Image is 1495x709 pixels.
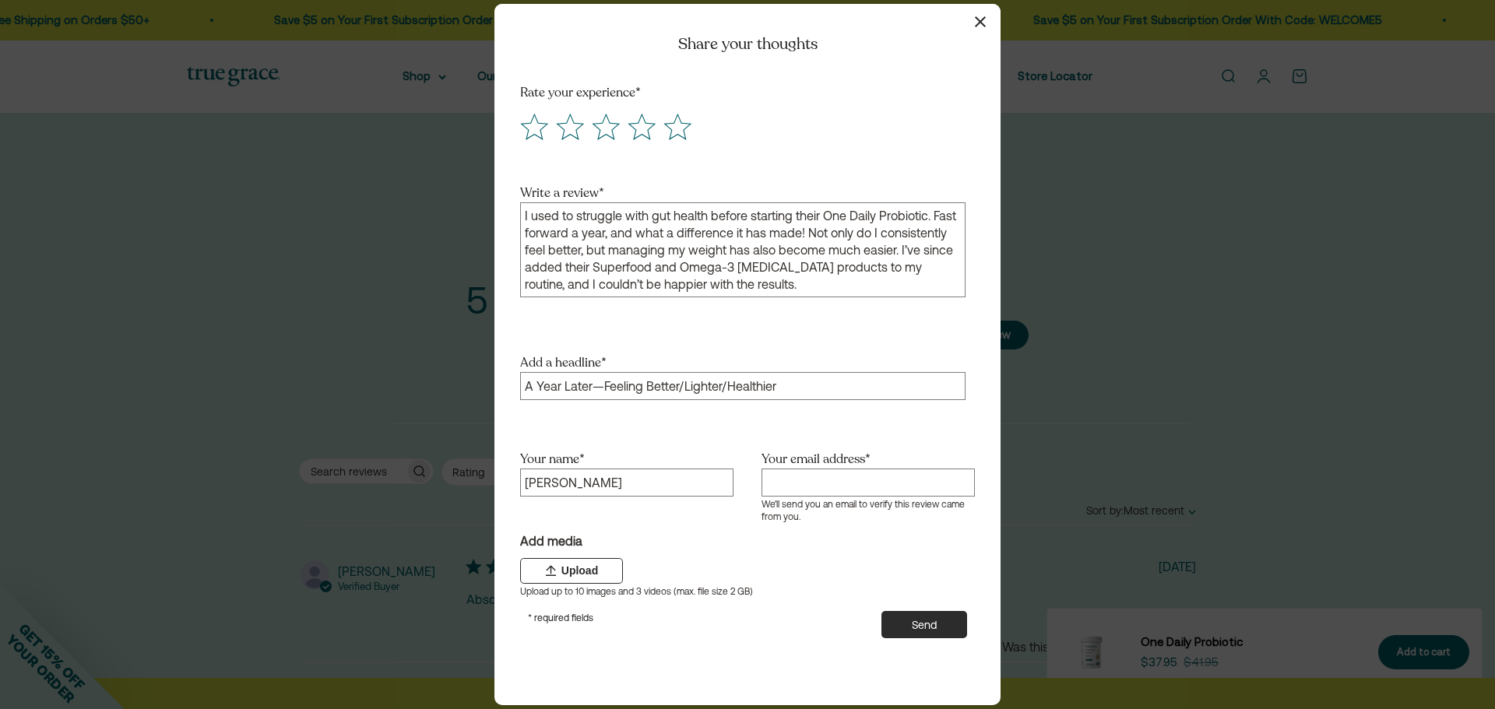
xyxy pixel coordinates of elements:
[520,354,966,372] label: Add a headline
[520,585,968,598] p: Upload up to 10 images and 3 videos (max. file size 2 GB)
[881,611,967,638] button: Send
[520,202,966,297] textarea: Write a review
[516,84,641,102] legend: Rate your experience
[520,184,604,202] label: Write a review
[762,469,975,497] input: Your email address
[552,111,588,147] label: Score 2 Poor
[528,609,593,627] p: * required fields
[588,111,624,147] label: Score 3 Average
[520,532,968,550] div: Add media
[660,111,695,147] label: Score 5 Great!
[520,372,966,400] input: Add a headline
[624,111,660,147] label: Score 4 Good
[762,498,975,523] p: We'll send you an email to verify this review came from you.
[520,451,585,468] label: Your name
[520,558,623,584] div: Upload
[678,35,818,53] h2: Share your thoughts
[520,469,733,497] input: Your name
[516,111,552,147] label: Score 1 Very poor
[762,451,871,468] label: Your email address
